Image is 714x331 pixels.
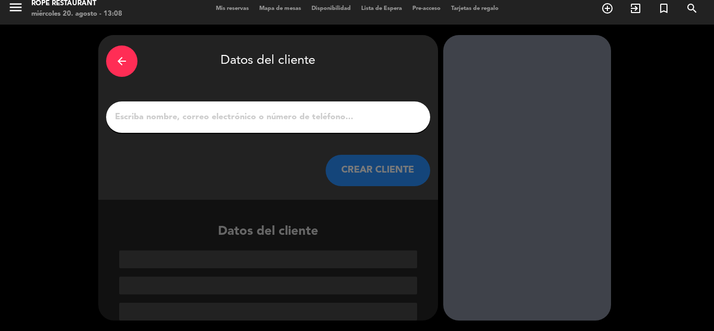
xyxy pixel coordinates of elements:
div: Datos del cliente [98,222,438,321]
i: turned_in_not [658,2,670,15]
div: miércoles 20. agosto - 13:08 [31,9,122,19]
i: arrow_back [116,55,128,67]
span: Mapa de mesas [254,6,306,12]
button: CREAR CLIENTE [326,155,430,186]
i: add_circle_outline [601,2,614,15]
div: Datos del cliente [106,43,430,79]
span: Pre-acceso [407,6,446,12]
i: search [686,2,698,15]
input: Escriba nombre, correo electrónico o número de teléfono... [114,110,422,124]
span: Disponibilidad [306,6,356,12]
span: Tarjetas de regalo [446,6,504,12]
span: Mis reservas [211,6,254,12]
i: exit_to_app [629,2,642,15]
span: Lista de Espera [356,6,407,12]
